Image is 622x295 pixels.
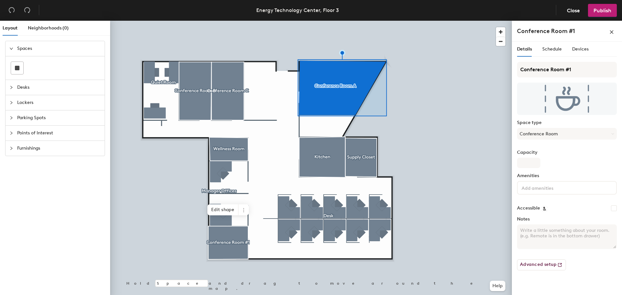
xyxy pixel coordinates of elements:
div: Energy Technology Center, Floor 3 [256,6,339,14]
span: Points of Interest [17,126,101,141]
span: Schedule [542,46,562,52]
button: Conference Room [517,128,617,140]
button: Redo (⌘ + ⇧ + Z) [21,4,34,17]
span: Lockers [17,95,101,110]
button: Help [490,281,505,291]
input: Add amenities [520,184,579,191]
span: collapsed [9,85,13,89]
button: Close [561,4,585,17]
label: Accessible [517,206,540,211]
h4: Conference Room #1 [517,27,575,35]
label: Capacity [517,150,617,155]
span: collapsed [9,131,13,135]
span: Parking Spots [17,110,101,125]
span: Edit shape [207,204,238,215]
span: Details [517,46,532,52]
button: Advanced setup [517,259,566,270]
button: Publish [588,4,617,17]
span: undo [8,7,15,13]
span: Spaces [17,41,101,56]
span: Neighborhoods (0) [28,25,69,31]
span: collapsed [9,146,13,150]
label: Space type [517,120,617,125]
span: collapsed [9,101,13,105]
span: Publish [593,7,611,14]
label: Notes [517,217,617,222]
span: collapsed [9,116,13,120]
span: Desks [17,80,101,95]
button: Undo (⌘ + Z) [5,4,18,17]
span: Layout [3,25,17,31]
span: Furnishings [17,141,101,156]
label: Amenities [517,173,617,178]
span: Close [567,7,580,14]
img: The space named Conference Room #1 [517,83,617,115]
span: close [609,30,614,34]
span: Devices [572,46,589,52]
span: expanded [9,47,13,51]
